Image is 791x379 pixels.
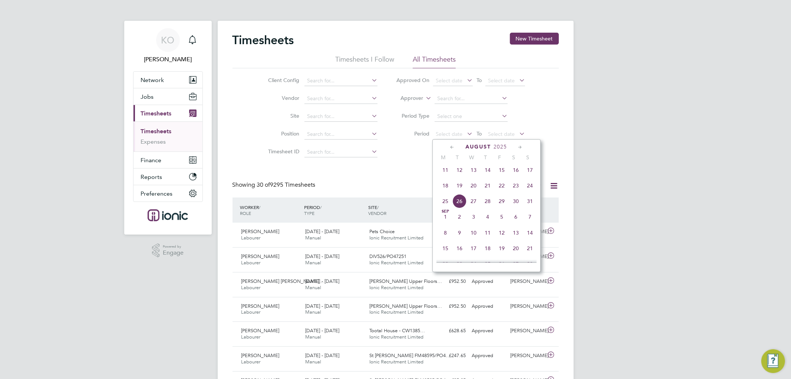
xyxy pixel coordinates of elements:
span: 14 [481,163,495,177]
span: Timesheets [141,110,172,117]
span: 15 [495,163,509,177]
span: [DATE] - [DATE] [305,327,339,334]
span: To [474,75,484,85]
div: PERIOD [302,200,366,220]
span: Sep [438,210,452,213]
div: £134.85 [431,226,469,238]
input: Search for... [304,129,378,140]
nav: Main navigation [124,21,212,235]
span: Manual [305,359,321,365]
span: August [466,144,491,150]
span: 17 [467,241,481,255]
div: Showing [233,181,317,189]
span: [PERSON_NAME] Upper Floors… [369,278,442,284]
span: 25 [481,257,495,271]
span: 21 [481,179,495,193]
span: Reports [141,173,162,180]
label: Vendor [266,95,299,101]
span: 21 [523,241,537,255]
div: [PERSON_NAME] [507,325,546,337]
span: 23 [509,179,523,193]
span: 8 [438,226,452,240]
span: 4 [481,210,495,224]
span: Powered by [163,244,184,250]
label: Approver [390,95,423,102]
span: Labourer [241,259,261,266]
span: 20 [467,179,481,193]
span: Ionic Recruitment Limited [369,259,423,266]
span: 16 [452,241,467,255]
span: F [493,154,507,161]
button: Timesheets [134,105,202,121]
div: [PERSON_NAME] [507,300,546,313]
span: Ionic Recruitment Limited [369,359,423,365]
input: Search for... [304,111,378,122]
span: S [507,154,521,161]
span: 3 [467,210,481,224]
span: 30 [509,194,523,208]
span: 24 [467,257,481,271]
li: All Timesheets [413,55,456,68]
span: 18 [481,241,495,255]
span: 9295 Timesheets [257,181,316,189]
span: [DATE] - [DATE] [305,352,339,359]
div: Approved [469,350,508,362]
span: [PERSON_NAME] [241,253,280,259]
span: Labourer [241,334,261,340]
span: [PERSON_NAME] [241,228,280,235]
span: 2 [452,210,467,224]
span: Network [141,76,164,84]
span: 22 [438,257,452,271]
span: 11 [481,226,495,240]
span: 22 [495,179,509,193]
span: 30 of [257,181,270,189]
span: 25 [438,194,452,208]
span: Manual [305,235,321,241]
span: Manual [305,259,321,266]
span: 5 [495,210,509,224]
input: Search for... [304,94,378,104]
span: Select date [488,131,515,137]
span: TYPE [304,210,314,216]
span: S [521,154,535,161]
span: 24 [523,179,537,193]
span: 27 [467,194,481,208]
a: Timesheets [141,128,172,135]
span: 16 [509,163,523,177]
input: Select one [435,111,508,122]
span: Labourer [241,235,261,241]
span: Pets Choice [369,228,395,235]
div: [PERSON_NAME] [507,275,546,288]
span: 31 [523,194,537,208]
div: Approved [469,325,508,337]
span: Ionic Recruitment Limited [369,334,423,340]
span: 7 [523,210,537,224]
span: [PERSON_NAME] [PERSON_NAME]… [241,278,324,284]
span: Preferences [141,190,173,197]
span: 27 [509,257,523,271]
span: Ionic Recruitment Limited [369,309,423,315]
a: Powered byEngage [152,244,184,258]
span: 19 [452,179,467,193]
label: Approved [494,182,543,190]
label: Period Type [396,112,429,119]
span: Manual [305,284,321,291]
span: Manual [305,309,321,315]
div: £304.80 [431,251,469,263]
span: Ionic Recruitment Limited [369,235,423,241]
div: [PERSON_NAME] [507,350,546,362]
span: [PERSON_NAME] Upper Floors… [369,303,442,309]
span: [DATE] - [DATE] [305,303,339,309]
span: DIV526/PO47251 [369,253,406,259]
span: 6 [509,210,523,224]
label: Site [266,112,299,119]
span: Labourer [241,309,261,315]
div: £952.50 [431,275,469,288]
span: 17 [523,163,537,177]
input: Search for... [304,147,378,157]
span: / [320,204,322,210]
label: Timesheet ID [266,148,299,155]
div: SITE [366,200,431,220]
span: 13 [467,163,481,177]
label: Position [266,130,299,137]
